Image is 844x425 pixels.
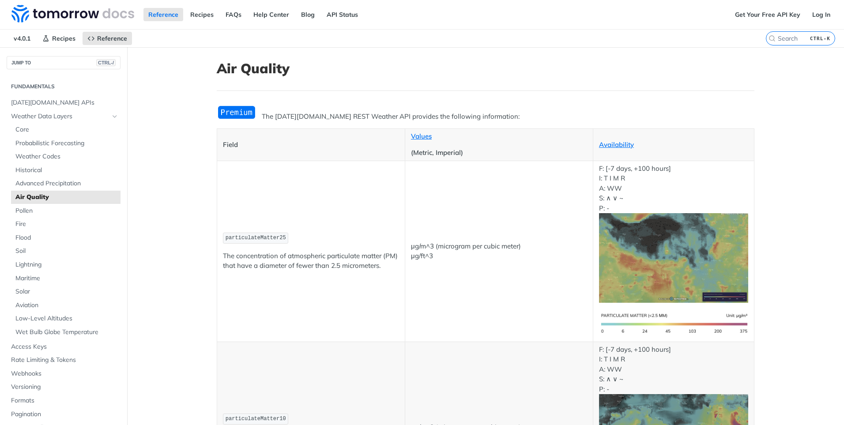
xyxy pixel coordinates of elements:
a: Formats [7,394,121,407]
img: Tomorrow.io Weather API Docs [11,5,134,23]
span: Access Keys [11,342,118,351]
span: Maritime [15,274,118,283]
a: Fire [11,218,121,231]
p: (Metric, Imperial) [411,148,587,158]
span: Rate Limiting & Tokens [11,356,118,365]
a: Lightning [11,258,121,271]
a: Weather Codes [11,150,121,163]
a: Probabilistic Forecasting [11,137,121,150]
span: Expand image [599,319,748,327]
a: Low-Level Altitudes [11,312,121,325]
span: particulateMatter10 [226,416,286,422]
span: Pagination [11,410,118,419]
button: Hide subpages for Weather Data Layers [111,113,118,120]
a: Historical [11,164,121,177]
a: API Status [322,8,363,21]
span: Probabilistic Forecasting [15,139,118,148]
kbd: CTRL-K [808,34,833,43]
a: Air Quality [11,191,121,204]
span: Soil [15,247,118,256]
span: Pollen [15,207,118,215]
span: Formats [11,396,118,405]
a: Webhooks [7,367,121,380]
span: Webhooks [11,369,118,378]
a: Flood [11,231,121,244]
span: Lightning [15,260,118,269]
a: Weather Data LayersHide subpages for Weather Data Layers [7,110,121,123]
span: Expand image [599,253,748,262]
p: The concentration of atmospheric particulate matter (PM) that have a diameter of fewer than 2.5 m... [223,251,399,271]
span: Low-Level Altitudes [15,314,118,323]
a: Access Keys [7,340,121,354]
a: Solar [11,285,121,298]
a: Pollen [11,204,121,218]
a: Availability [599,140,634,149]
span: Historical [15,166,118,175]
p: The [DATE][DOMAIN_NAME] REST Weather API provides the following information: [217,112,754,122]
a: Core [11,123,121,136]
span: Aviation [15,301,118,310]
span: Recipes [52,34,75,42]
a: Log In [807,8,835,21]
a: Values [411,132,432,140]
a: Rate Limiting & Tokens [7,354,121,367]
img: pm25 [599,213,748,303]
a: Wet Bulb Globe Temperature [11,326,121,339]
h2: Fundamentals [7,83,121,90]
a: Versioning [7,380,121,394]
a: Reference [83,32,132,45]
span: Flood [15,233,118,242]
p: F: [-7 days, +100 hours] I: T I M R A: WW S: ∧ ∨ ~ P: - [599,164,748,303]
span: particulateMatter25 [226,235,286,241]
a: Maritime [11,272,121,285]
a: Pagination [7,408,121,421]
span: Fire [15,220,118,229]
span: Advanced Precipitation [15,179,118,188]
span: [DATE][DOMAIN_NAME] APIs [11,98,118,107]
button: JUMP TOCTRL-/ [7,56,121,69]
a: Advanced Precipitation [11,177,121,190]
span: Air Quality [15,193,118,202]
a: Soil [11,244,121,258]
span: Weather Data Layers [11,112,109,121]
span: v4.0.1 [9,32,35,45]
span: Wet Bulb Globe Temperature [15,328,118,337]
span: Core [15,125,118,134]
h1: Air Quality [217,60,754,76]
svg: Search [769,35,776,42]
a: Reference [143,8,183,21]
span: Solar [15,287,118,296]
a: Aviation [11,299,121,312]
a: Get Your Free API Key [730,8,805,21]
p: Field [223,140,399,150]
p: μg/m^3 (microgram per cubic meter) μg/ft^3 [411,241,587,261]
a: Help Center [249,8,294,21]
span: Versioning [11,383,118,391]
span: Weather Codes [15,152,118,161]
a: [DATE][DOMAIN_NAME] APIs [7,96,121,109]
span: Reference [97,34,127,42]
img: pm25 [599,309,748,339]
a: FAQs [221,8,246,21]
a: Blog [296,8,320,21]
span: CTRL-/ [96,59,116,66]
a: Recipes [185,8,219,21]
a: Recipes [38,32,80,45]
